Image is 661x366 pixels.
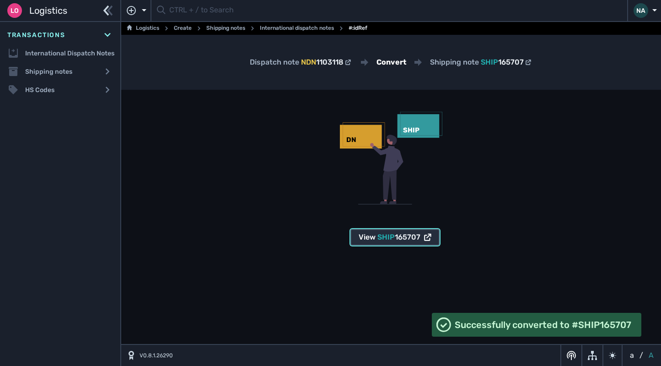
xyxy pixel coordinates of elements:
[349,23,367,34] span: #:idRef
[301,57,353,68] a: NDN1103118
[634,3,648,18] div: NA
[359,232,431,243] div: View
[376,57,406,68] h2: Convert
[346,136,356,144] text: DN
[395,233,420,241] span: 165707
[481,57,533,68] a: SHIP165707
[206,23,245,34] a: Shipping notes
[316,58,344,66] span: 1103118
[377,233,395,241] span: SHIP
[169,2,622,20] input: CTRL + / to Search
[140,351,173,360] span: V0.8.1.26290
[455,318,631,332] span: Successfully converted to #SHIP165707
[403,126,419,134] text: SHIP
[260,23,334,34] a: International dispatch notes
[250,57,353,68] div: Dispatch note
[640,350,643,361] span: /
[127,23,159,34] a: Logistics
[174,23,192,34] a: Create
[498,58,524,66] span: 165707
[430,57,533,68] div: Shipping note
[350,229,440,246] button: ViewSHIP165707
[628,350,636,361] button: a
[7,30,65,40] span: Transactions
[301,58,316,66] span: NDN
[29,4,67,17] span: Logistics
[647,350,656,361] button: A
[481,58,498,66] span: SHIP
[7,3,22,18] div: Lo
